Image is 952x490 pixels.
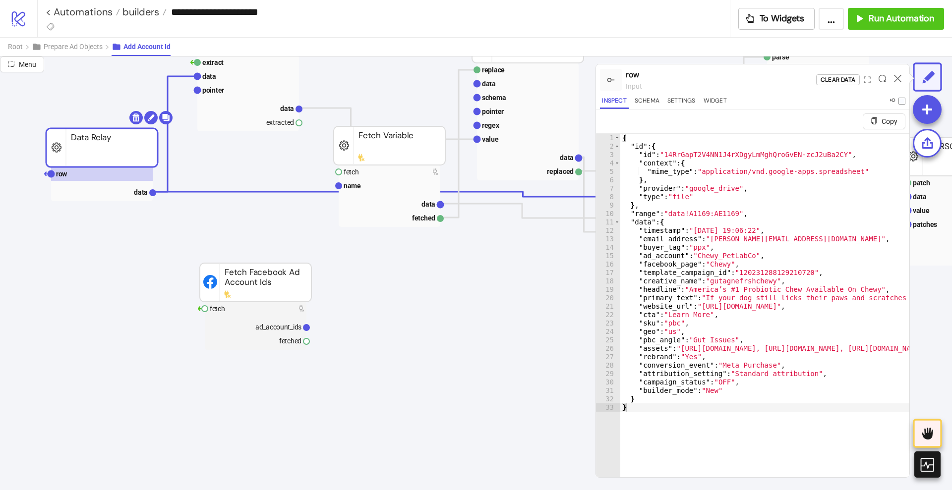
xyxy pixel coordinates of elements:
[596,395,620,403] div: 32
[46,7,120,17] a: < Automations
[596,184,620,193] div: 7
[596,193,620,201] div: 8
[816,74,860,85] button: Clear Data
[344,182,361,190] text: name
[120,5,159,18] span: builders
[482,108,504,115] text: pointer
[112,38,171,56] button: Add Account Id
[202,86,224,94] text: pointer
[596,327,620,336] div: 24
[202,72,216,80] text: data
[560,154,574,162] text: data
[819,8,844,30] button: ...
[482,66,505,74] text: replace
[482,94,506,102] text: schema
[123,43,171,51] span: Add Account Id
[848,8,944,30] button: Run Automation
[596,252,620,260] div: 15
[633,96,661,109] button: Schema
[596,319,620,327] div: 23
[772,53,789,61] text: parse
[626,68,816,81] div: row
[120,7,167,17] a: builders
[913,193,927,201] text: data
[596,378,620,386] div: 30
[596,403,620,412] div: 33
[482,121,500,129] text: regex
[863,113,905,129] button: Copy
[596,151,620,159] div: 3
[344,168,359,176] text: fetch
[760,13,805,24] span: To Widgets
[596,311,620,319] div: 22
[255,323,301,331] text: ad_account_ids
[596,269,620,277] div: 17
[600,96,628,109] button: Inspect
[596,277,620,285] div: 18
[913,220,937,228] text: patches
[614,159,620,167] span: Toggle code folding, rows 4 through 6
[596,243,620,252] div: 14
[596,344,620,353] div: 26
[596,159,620,167] div: 4
[596,235,620,243] div: 13
[596,285,620,294] div: 19
[596,218,620,226] div: 11
[32,38,112,56] button: Prepare Ad Objects
[482,135,499,143] text: value
[913,207,930,215] text: value
[596,361,620,370] div: 28
[210,305,225,313] text: fetch
[614,134,620,142] span: Toggle code folding, rows 1 through 33
[869,13,934,24] span: Run Automation
[482,80,496,88] text: data
[596,370,620,378] div: 29
[8,43,23,51] span: Root
[596,336,620,344] div: 25
[614,142,620,151] span: Toggle code folding, rows 2 through 9
[882,117,897,125] span: Copy
[596,210,620,218] div: 10
[134,188,148,196] text: data
[44,43,103,51] span: Prepare Ad Objects
[871,117,878,124] span: copy
[913,179,930,187] text: patch
[614,218,620,226] span: Toggle code folding, rows 11 through 32
[821,74,855,86] div: Clear Data
[8,60,15,67] span: radius-bottomright
[702,96,729,109] button: Widget
[596,302,620,311] div: 21
[626,81,816,92] div: input
[421,200,435,208] text: data
[596,201,620,210] div: 9
[596,142,620,151] div: 2
[596,294,620,302] div: 20
[596,260,620,269] div: 16
[19,60,36,68] span: Menu
[596,353,620,361] div: 27
[596,167,620,176] div: 5
[280,105,294,112] text: data
[596,134,620,142] div: 1
[596,386,620,395] div: 31
[56,170,67,178] text: row
[596,176,620,184] div: 6
[864,76,871,83] span: expand
[8,38,32,56] button: Root
[665,96,698,109] button: Settings
[738,8,815,30] button: To Widgets
[202,58,224,66] text: extract
[596,226,620,235] div: 12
